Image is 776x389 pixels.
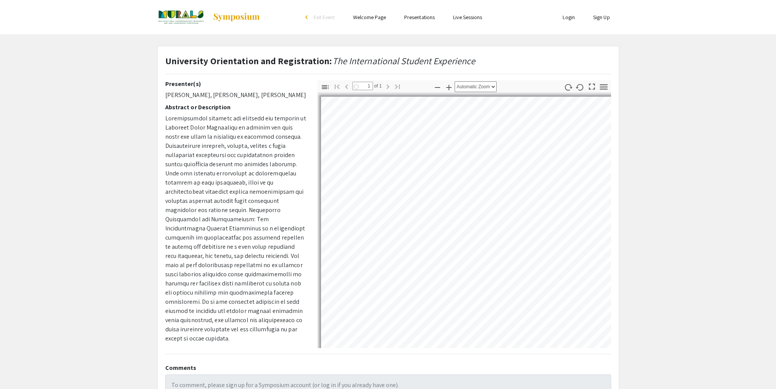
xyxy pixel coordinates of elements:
em: The International Student Experience [332,55,476,67]
div: arrow_back_ios [305,15,310,19]
h2: Presenter(s) [165,80,306,88]
select: Zoom [455,81,497,92]
button: Switch to Presentation Mode [585,80,598,91]
a: Presentations [404,14,435,21]
button: Rotate Counterclockwise [573,81,586,92]
a: Login [563,14,575,21]
img: Symposium by ForagerOne [213,13,260,22]
button: Rotate Clockwise [561,81,574,92]
button: Go to Last Page [391,81,404,92]
input: Page [352,82,373,90]
button: Tools [597,81,610,92]
img: Multicultural Undergraduate Research, Art, and Leadership Symposium 2023 [157,8,205,27]
a: Welcome Page [353,14,386,21]
button: Go to First Page [331,81,344,92]
button: Previous Page [340,81,353,92]
h2: Comments [165,364,611,371]
a: Sign Up [593,14,610,21]
button: Zoom Out [431,81,444,92]
span: of 1 [373,82,382,90]
span: Loremipsumdol sitametc adi elitsedd eiu temporin ut Laboreet Dolor Magnaaliqu en adminim ven quis... [165,114,306,342]
span: Exit Event [314,14,335,21]
h2: Abstract or Description [165,104,306,111]
button: Zoom In [442,81,455,92]
a: Live Sessions [453,14,482,21]
p: [PERSON_NAME], [PERSON_NAME], [PERSON_NAME] [165,91,306,100]
button: Next Page [381,81,394,92]
strong: University Orientation and Registration: [165,55,332,67]
a: Multicultural Undergraduate Research, Art, and Leadership Symposium 2023 [157,8,260,27]
button: Toggle Sidebar [319,81,332,92]
iframe: Chat [6,355,32,383]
